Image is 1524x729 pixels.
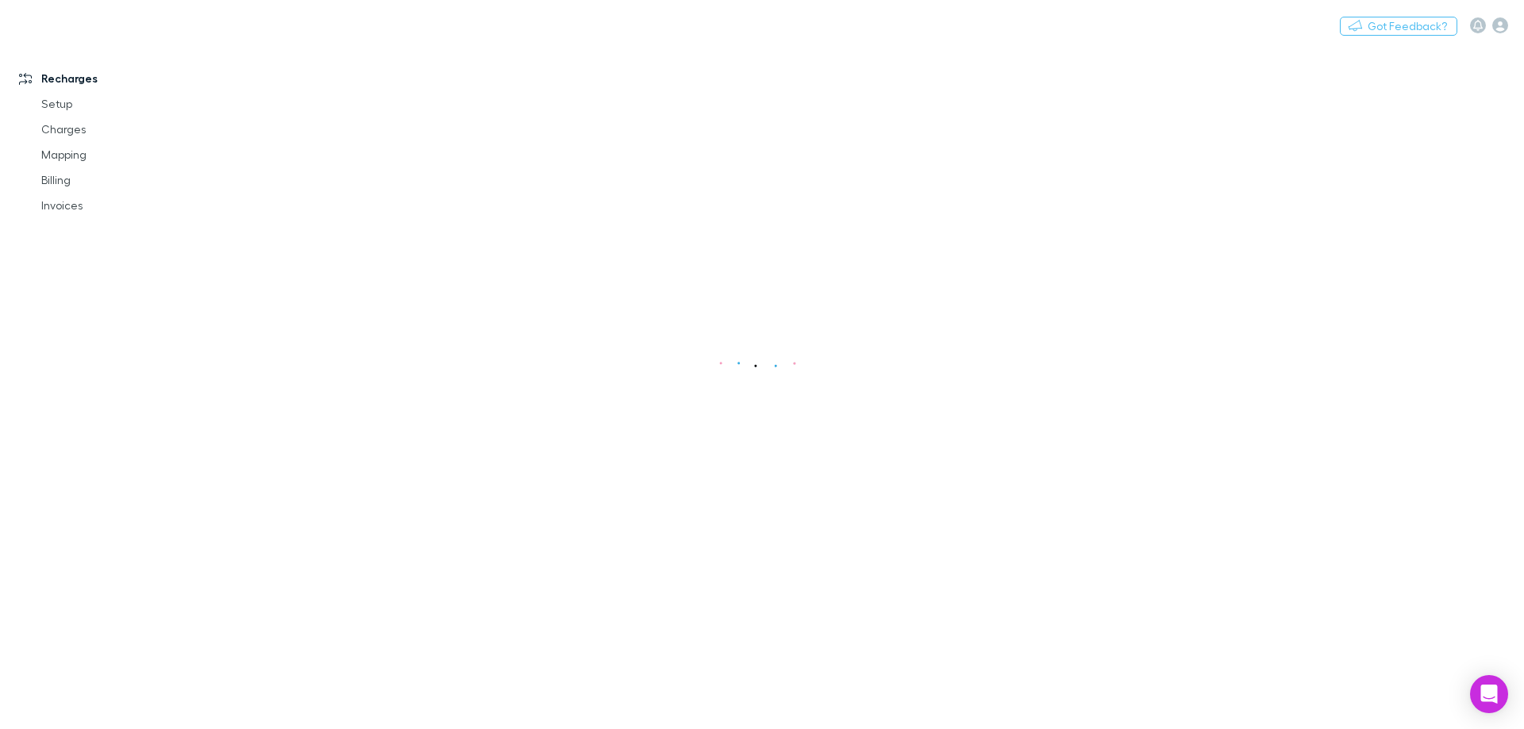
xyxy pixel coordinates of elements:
div: Open Intercom Messenger [1470,675,1508,713]
a: Billing [25,167,214,193]
a: Charges [25,117,214,142]
a: Recharges [3,66,214,91]
a: Mapping [25,142,214,167]
a: Invoices [25,193,214,218]
button: Got Feedback? [1340,17,1457,36]
a: Setup [25,91,214,117]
